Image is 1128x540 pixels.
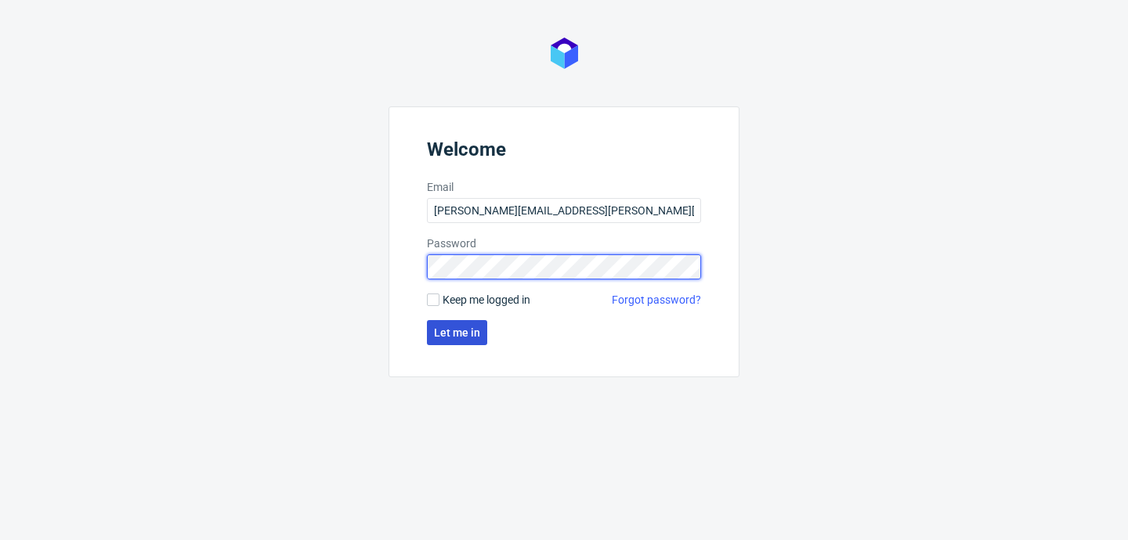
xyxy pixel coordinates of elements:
[427,236,701,251] label: Password
[443,292,530,308] span: Keep me logged in
[434,327,480,338] span: Let me in
[427,320,487,345] button: Let me in
[427,198,701,223] input: you@youremail.com
[612,292,701,308] a: Forgot password?
[427,179,701,195] label: Email
[427,139,701,167] header: Welcome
